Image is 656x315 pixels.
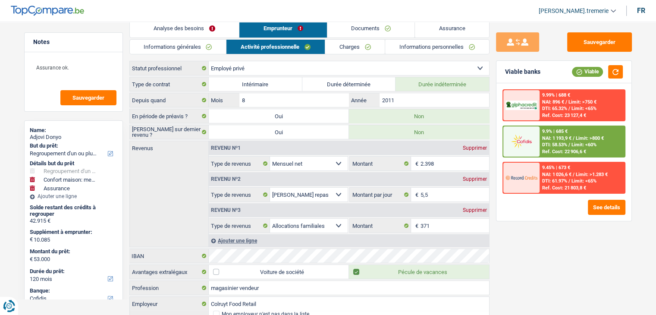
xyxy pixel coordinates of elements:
label: Année [349,93,380,107]
div: Ref. Cost: 21 803,8 € [542,185,586,191]
label: Mois [209,93,239,107]
button: See details [588,200,625,215]
div: 9.99% | 688 € [542,92,570,98]
div: Name: [30,127,117,134]
a: Charges [325,40,385,54]
label: Avantages extralégaux [130,265,209,279]
label: En période de préavis ? [130,109,209,123]
div: Revenu nº3 [209,208,243,213]
label: Banque: [30,287,116,294]
span: DTI: 65.32% [542,106,567,111]
span: Limit: >1.283 € [576,172,608,177]
div: Revenu nº1 [209,145,243,151]
label: Montant [350,219,411,233]
span: / [568,106,570,111]
span: Limit: <60% [571,142,596,148]
label: Revenus [130,141,208,151]
div: Solde restant des crédits à regrouper [30,204,117,217]
input: AAAA [380,93,489,107]
label: Employeur [130,297,209,311]
div: Ref. Cost: 22 906,6 € [542,149,586,154]
label: Oui [209,109,349,123]
label: Depuis quand [130,93,209,107]
label: Pécule de vacances [349,265,489,279]
a: Assurance [415,19,489,38]
div: Ajouter une ligne [30,193,117,199]
label: But du prêt: [30,142,116,149]
a: [PERSON_NAME].tremerie [532,4,616,18]
span: / [573,135,574,141]
label: Type de contrat [130,77,209,91]
label: Montant du prêt: [30,248,116,255]
button: Sauvegarder [60,90,116,105]
span: / [565,99,567,105]
img: AlphaCredit [505,101,537,110]
label: Non [349,109,489,123]
span: Sauvegarder [72,95,104,101]
h5: Notes [33,38,114,46]
label: Statut professionnel [130,61,209,75]
label: Type de revenus [209,157,270,170]
span: NAI: 1 193,9 € [542,135,571,141]
a: Documents [327,19,415,38]
div: 42.915 € [30,217,117,224]
label: IBAN [129,249,208,263]
span: NAI: 1 026,6 € [542,172,571,177]
label: Durée indéterminée [395,77,489,91]
label: Voiture de société [209,265,349,279]
div: Supprimer [461,208,489,213]
label: Supplément à emprunter: [30,229,116,236]
label: Type de revenus [209,188,270,202]
span: [PERSON_NAME].tremerie [539,7,609,15]
a: Activité professionnelle [226,40,325,54]
label: [PERSON_NAME] sur dernier revenu ? [130,125,209,139]
span: / [573,172,574,177]
div: Viable [572,67,603,76]
label: Intérimaire [209,77,302,91]
a: Informations personnelles [385,40,489,54]
div: Ref. Cost: 23 127,4 € [542,113,586,118]
label: Montant [350,157,411,170]
label: Oui [209,125,349,139]
div: Revenu nº2 [209,176,243,182]
div: 9.9% | 685 € [542,129,568,134]
div: fr [637,6,645,15]
div: 9.45% | 673 € [542,165,570,170]
label: Profession [130,281,209,295]
span: / [568,178,570,184]
div: Viable banks [505,68,540,76]
a: Analyse des besoins [130,19,239,38]
span: € [411,219,421,233]
button: Sauvegarder [567,32,632,52]
div: Détails but du prêt [30,160,117,167]
label: Type de revenus [209,219,270,233]
a: Emprunteur [239,19,327,38]
img: Cofidis [505,133,537,149]
div: Ajouter une ligne [209,234,489,247]
div: Supprimer [461,145,489,151]
span: DTI: 61.97% [542,178,567,184]
span: € [30,256,33,263]
span: Limit: >800 € [576,135,604,141]
span: Limit: <65% [571,178,596,184]
span: € [411,188,421,202]
span: NAI: 896 € [542,99,564,105]
label: Durée déterminée [302,77,396,91]
label: Non [349,125,489,139]
span: € [411,157,421,170]
label: Durée du prêt: [30,268,116,275]
input: Cherchez votre employeur [209,297,489,311]
span: Limit: >750 € [568,99,596,105]
a: Informations générales [130,40,226,54]
img: Record Credits [505,170,537,186]
div: Adjovi Donyo [30,134,117,141]
span: € [30,236,33,243]
span: / [568,142,570,148]
span: Limit: <65% [571,106,596,111]
label: Montant par jour [350,188,411,202]
div: Supprimer [461,176,489,182]
input: MM [239,93,348,107]
img: TopCompare Logo [11,6,84,16]
span: DTI: 58.53% [542,142,567,148]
